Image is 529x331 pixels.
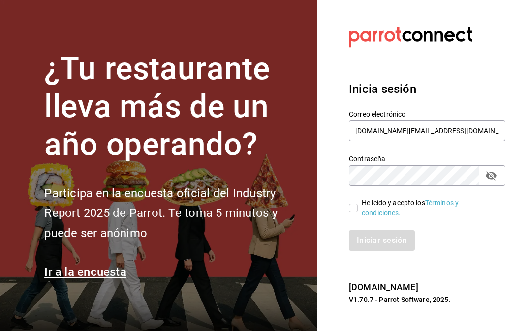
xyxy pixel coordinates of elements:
h2: Participa en la encuesta oficial del Industry Report 2025 de Parrot. Te toma 5 minutos y puede se... [44,183,306,243]
button: passwordField [483,167,499,184]
input: Ingresa tu correo electrónico [349,120,505,141]
h1: ¿Tu restaurante lleva más de un año operando? [44,50,306,163]
a: [DOMAIN_NAME] [349,282,418,292]
h3: Inicia sesión [349,80,505,98]
label: Contraseña [349,155,505,162]
label: Correo electrónico [349,111,505,118]
a: Ir a la encuesta [44,265,126,279]
div: He leído y acepto los [362,198,498,218]
p: V1.70.7 - Parrot Software, 2025. [349,295,505,304]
